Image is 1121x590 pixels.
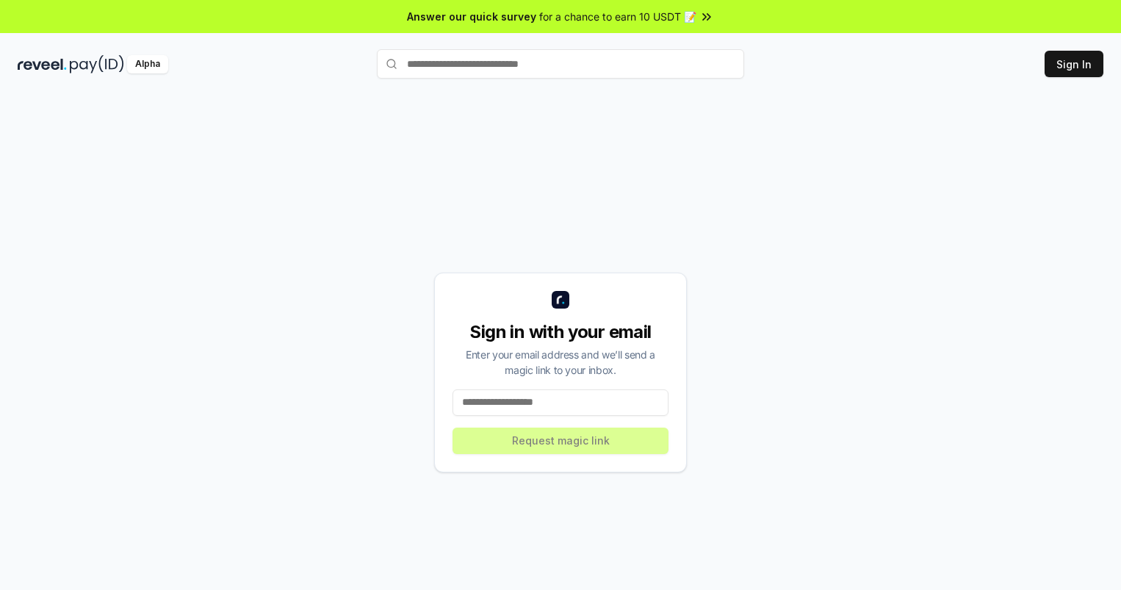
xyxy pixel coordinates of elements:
div: Alpha [127,55,168,73]
img: logo_small [552,291,569,309]
span: for a chance to earn 10 USDT 📝 [539,9,696,24]
span: Answer our quick survey [407,9,536,24]
div: Sign in with your email [453,320,668,344]
div: Enter your email address and we’ll send a magic link to your inbox. [453,347,668,378]
img: pay_id [70,55,124,73]
button: Sign In [1045,51,1103,77]
img: reveel_dark [18,55,67,73]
